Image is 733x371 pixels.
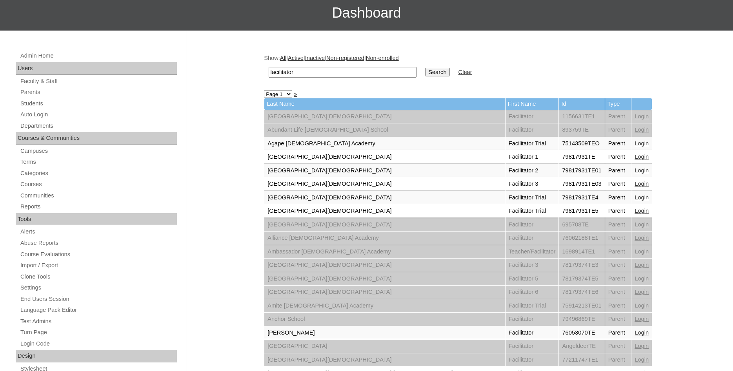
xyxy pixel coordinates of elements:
[20,146,177,156] a: Campuses
[288,55,304,61] a: Active
[506,218,559,232] td: Facilitator
[506,313,559,326] td: Facilitator
[605,218,631,232] td: Parent
[264,150,505,164] td: [GEOGRAPHIC_DATA][DEMOGRAPHIC_DATA]
[605,299,631,313] td: Parent
[605,326,631,340] td: Parent
[605,110,631,123] td: Parent
[559,286,604,299] td: 78179374TE6
[20,238,177,248] a: Abuse Reports
[264,177,505,191] td: [GEOGRAPHIC_DATA][DEMOGRAPHIC_DATA]
[559,218,604,232] td: 695708TE
[506,232,559,245] td: Facilitator
[635,289,649,295] a: Login
[605,340,631,353] td: Parent
[559,205,604,218] td: 79817931TE5
[605,150,631,164] td: Parent
[458,69,472,75] a: Clear
[264,353,505,367] td: [GEOGRAPHIC_DATA][DEMOGRAPHIC_DATA]
[559,164,604,177] td: 79817931TE01
[20,227,177,237] a: Alerts
[506,123,559,137] td: Facilitator
[506,340,559,353] td: Facilitator
[559,137,604,150] td: 75143509TEO
[635,127,649,133] a: Login
[366,55,399,61] a: Non-enrolled
[506,191,559,205] td: Facilitator Trial
[635,221,649,228] a: Login
[264,340,505,353] td: [GEOGRAPHIC_DATA]
[506,245,559,259] td: Teacher/Facilitator
[635,316,649,322] a: Login
[506,150,559,164] td: Facilitator 1
[269,67,417,78] input: Search
[635,208,649,214] a: Login
[506,177,559,191] td: Facilitator 3
[559,150,604,164] td: 79817931TE
[506,326,559,340] td: Facilitator
[506,98,559,110] td: First Name
[559,353,604,367] td: 77211747TE1
[20,283,177,293] a: Settings
[16,213,177,226] div: Tools
[635,235,649,241] a: Login
[605,286,631,299] td: Parent
[506,353,559,367] td: Facilitator
[605,164,631,177] td: Parent
[635,140,649,147] a: Login
[20,99,177,109] a: Students
[20,87,177,97] a: Parents
[605,123,631,137] td: Parent
[326,55,364,61] a: Non-registered
[559,191,604,205] td: 79817931TE4
[425,68,449,76] input: Search
[264,123,505,137] td: Abundant Life [DEMOGRAPHIC_DATA] School
[605,191,631,205] td: Parent
[605,177,631,191] td: Parent
[20,191,177,201] a: Communities
[605,272,631,286] td: Parent
[605,137,631,150] td: Parent
[506,259,559,272] td: Facilitator 3
[20,294,177,304] a: End Users Session
[605,353,631,367] td: Parent
[635,329,649,336] a: Login
[635,302,649,309] a: Login
[559,177,604,191] td: 79817931TE03
[20,250,177,259] a: Course Evaluations
[605,313,631,326] td: Parent
[20,305,177,315] a: Language Pack Editor
[506,164,559,177] td: Facilitator 2
[20,179,177,189] a: Courses
[264,98,505,110] td: Last Name
[559,98,604,110] td: Id
[635,194,649,201] a: Login
[559,232,604,245] td: 76062188TE1
[559,326,604,340] td: 76053070TE
[264,299,505,313] td: Amite [DEMOGRAPHIC_DATA] Academy
[635,262,649,268] a: Login
[264,218,505,232] td: [GEOGRAPHIC_DATA][DEMOGRAPHIC_DATA]
[506,286,559,299] td: Facilitator 6
[20,121,177,131] a: Departments
[605,232,631,245] td: Parent
[20,317,177,326] a: Test Admins
[20,168,177,178] a: Categories
[264,137,505,150] td: Agape [DEMOGRAPHIC_DATA] Academy
[20,202,177,212] a: Reports
[294,91,297,97] a: »
[635,181,649,187] a: Login
[264,259,505,272] td: [GEOGRAPHIC_DATA][DEMOGRAPHIC_DATA]
[559,259,604,272] td: 78179374TE3
[635,357,649,363] a: Login
[506,205,559,218] td: Facilitator Trial
[264,54,652,82] div: Show: | | | |
[559,340,604,353] td: AngeldeerTE
[305,55,325,61] a: Inactive
[264,232,505,245] td: Alliance [DEMOGRAPHIC_DATA] Academy
[264,110,505,123] td: [GEOGRAPHIC_DATA][DEMOGRAPHIC_DATA]
[506,272,559,286] td: Facilitator 5
[559,313,604,326] td: 79496869TE
[635,167,649,174] a: Login
[280,55,286,61] a: All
